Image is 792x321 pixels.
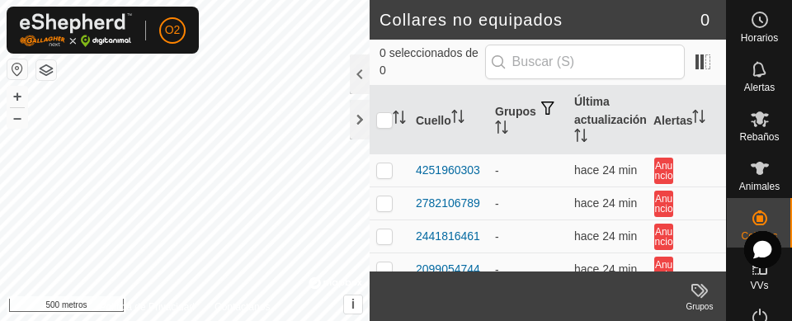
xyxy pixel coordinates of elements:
font: - [495,230,499,243]
span: 13 de agosto de 2025, 13:37 [574,229,637,243]
font: hace 24 min [574,229,637,243]
input: Buscar (S) [485,45,685,79]
button: Restablecer mapa [7,59,27,79]
font: Alertas [653,114,692,127]
font: 0 seleccionados de 0 [379,46,478,77]
p-sorticon: Activar para ordenar [495,123,508,136]
font: O2 [165,23,181,36]
font: Animales [739,181,780,192]
p-sorticon: Activar para ordenar [692,112,705,125]
button: Anuncio [654,257,672,283]
a: Política de Privacidad [100,300,195,314]
font: + [13,87,22,105]
font: Grupos [686,302,714,311]
font: Grupos [495,105,536,118]
font: - [495,263,499,276]
a: Contáctanos [214,300,270,314]
button: Anuncio [654,158,672,184]
button: – [7,108,27,128]
p-sorticon: Activar para ordenar [393,113,406,126]
button: i [344,295,362,314]
span: 13 de agosto de 2025, 13:37 [574,262,637,276]
font: 2782106789 [416,196,480,210]
font: Rebaños [739,131,779,143]
button: Capas del Mapa [36,60,56,80]
font: Anuncio [655,193,673,215]
font: VVs [750,280,768,291]
font: Anuncio [655,259,673,281]
p-sorticon: Activar para ordenar [451,112,464,125]
img: Logotipo de Gallagher [20,13,132,47]
font: Alertas [744,82,775,93]
font: hace 24 min [574,196,637,210]
button: + [7,87,27,106]
font: hace 24 min [574,163,637,177]
font: Collares no equipados [379,11,563,29]
font: Anuncio [655,160,673,182]
font: Horarios [741,32,778,44]
span: 13 de agosto de 2025, 13:37 [574,163,637,177]
font: Última actualización [574,95,647,126]
span: 13 de agosto de 2025, 13:37 [574,196,637,210]
font: Cuello [416,114,451,127]
font: hace 24 min [574,262,637,276]
font: 4251960303 [416,163,480,177]
button: Anuncio [654,224,672,250]
font: – [13,109,21,126]
font: Collares [741,230,777,242]
font: i [351,297,355,311]
font: - [495,197,499,210]
font: - [495,164,499,177]
font: Política de Privacidad [100,301,195,313]
font: 0 [700,11,709,29]
font: 2441816461 [416,229,480,243]
font: Anuncio [655,226,673,248]
font: 2099054744 [416,262,480,276]
p-sorticon: Activar para ordenar [574,131,587,144]
button: Anuncio [654,191,672,217]
font: Contáctanos [214,301,270,313]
